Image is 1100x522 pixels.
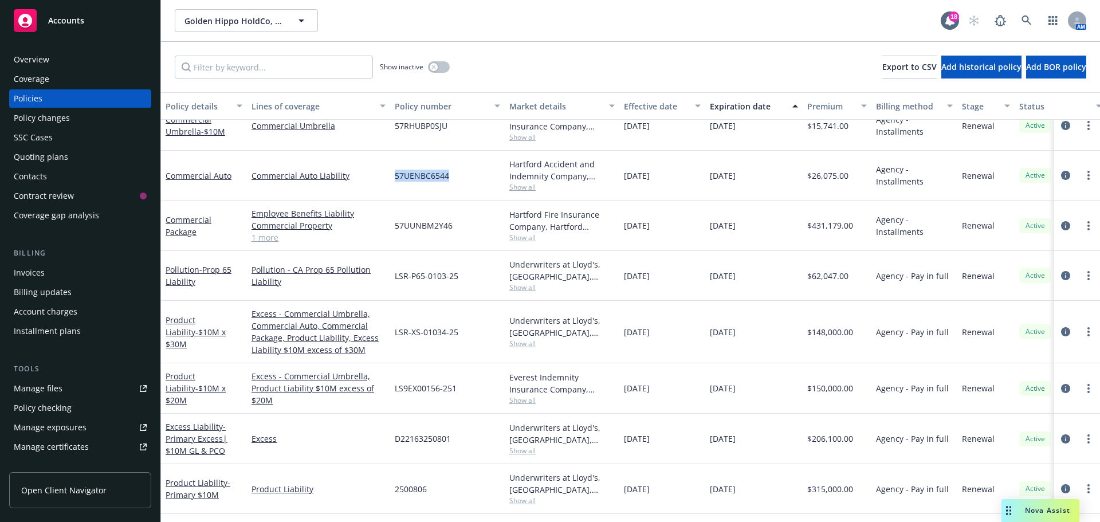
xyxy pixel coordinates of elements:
[14,167,47,186] div: Contacts
[1001,499,1079,522] button: Nova Assist
[14,399,72,417] div: Policy checking
[395,382,457,394] span: LS9EX00156-251
[9,206,151,225] a: Coverage gap analysis
[1059,269,1072,282] a: circleInformation
[509,472,615,496] div: Underwriters at Lloyd's, [GEOGRAPHIC_DATA], [PERSON_NAME] of [GEOGRAPHIC_DATA], [GEOGRAPHIC_DATA]
[1059,219,1072,233] a: circleInformation
[509,315,615,339] div: Underwriters at Lloyd's, [GEOGRAPHIC_DATA], [PERSON_NAME] of [GEOGRAPHIC_DATA], [GEOGRAPHIC_DATA]
[252,264,386,288] a: Pollution - CA Prop 65 Pollution Liability
[184,15,284,27] span: Golden Hippo HoldCo, Inc.
[14,50,49,69] div: Overview
[509,395,615,405] span: Show all
[509,233,615,242] span: Show all
[395,170,449,182] span: 57UENBC6544
[14,457,72,476] div: Manage claims
[166,100,230,112] div: Policy details
[1024,270,1047,281] span: Active
[509,132,615,142] span: Show all
[9,418,151,437] a: Manage exposures
[175,56,373,79] input: Filter by keyword...
[803,92,871,120] button: Premium
[1082,382,1095,395] a: more
[247,92,390,120] button: Lines of coverage
[710,270,736,282] span: [DATE]
[705,92,803,120] button: Expiration date
[962,326,995,338] span: Renewal
[252,207,386,219] a: Employee Benefits Liability
[14,89,42,108] div: Policies
[9,109,151,127] a: Policy changes
[710,120,736,132] span: [DATE]
[166,327,226,350] span: - $10M x $30M
[9,457,151,476] a: Manage claims
[710,100,785,112] div: Expiration date
[962,270,995,282] span: Renewal
[14,379,62,398] div: Manage files
[509,371,615,395] div: Everest Indemnity Insurance Company, [GEOGRAPHIC_DATA], Amwins
[807,120,848,132] span: $15,741.00
[14,322,81,340] div: Installment plans
[9,70,151,88] a: Coverage
[957,92,1015,120] button: Stage
[1026,56,1086,79] button: Add BOR policy
[9,167,151,186] a: Contacts
[710,219,736,231] span: [DATE]
[509,258,615,282] div: Underwriters at Lloyd's, [GEOGRAPHIC_DATA], [PERSON_NAME] of [GEOGRAPHIC_DATA], [GEOGRAPHIC_DATA]
[252,433,386,445] a: Excess
[166,421,227,456] a: Excess Liability
[9,399,151,417] a: Policy checking
[989,9,1012,32] a: Report a Bug
[624,483,650,495] span: [DATE]
[9,363,151,375] div: Tools
[1059,168,1072,182] a: circleInformation
[14,264,45,282] div: Invoices
[9,379,151,398] a: Manage files
[941,56,1022,79] button: Add historical policy
[252,170,386,182] a: Commercial Auto Liability
[9,322,151,340] a: Installment plans
[509,339,615,348] span: Show all
[876,433,949,445] span: Agency - Pay in full
[876,382,949,394] span: Agency - Pay in full
[1025,505,1070,515] span: Nova Assist
[876,113,953,138] span: Agency - Installments
[624,326,650,338] span: [DATE]
[395,270,458,282] span: LSR-P65-0103-25
[201,126,225,137] span: - $10M
[1024,434,1047,444] span: Active
[1024,120,1047,131] span: Active
[166,477,230,500] a: Product Liability
[395,100,488,112] div: Policy number
[882,56,937,79] button: Export to CSV
[166,214,211,237] a: Commercial Package
[1026,61,1086,72] span: Add BOR policy
[1059,482,1072,496] a: circleInformation
[161,92,247,120] button: Policy details
[9,128,151,147] a: SSC Cases
[395,219,453,231] span: 57UUNBM2Y46
[14,283,72,301] div: Billing updates
[962,9,985,32] a: Start snowing
[9,283,151,301] a: Billing updates
[14,206,99,225] div: Coverage gap analysis
[807,100,854,112] div: Premium
[807,433,853,445] span: $206,100.00
[1024,327,1047,337] span: Active
[1059,325,1072,339] a: circleInformation
[1082,325,1095,339] a: more
[807,382,853,394] span: $150,000.00
[390,92,505,120] button: Policy number
[9,303,151,321] a: Account charges
[624,100,688,112] div: Effective date
[1059,432,1072,446] a: circleInformation
[14,109,70,127] div: Policy changes
[962,382,995,394] span: Renewal
[9,187,151,205] a: Contract review
[509,446,615,456] span: Show all
[807,326,853,338] span: $148,000.00
[509,496,615,505] span: Show all
[166,170,231,181] a: Commercial Auto
[876,214,953,238] span: Agency - Installments
[882,61,937,72] span: Export to CSV
[710,433,736,445] span: [DATE]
